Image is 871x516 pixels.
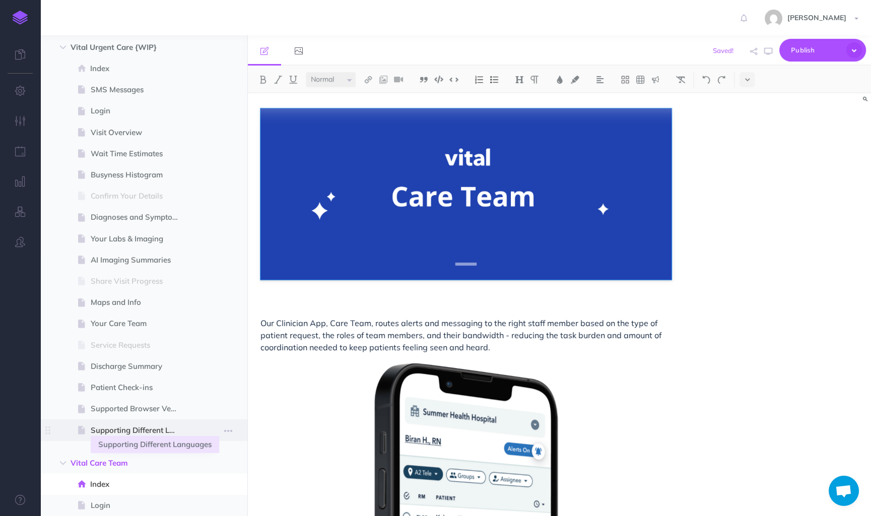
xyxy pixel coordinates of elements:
[91,254,187,266] span: AI Imaging Summaries
[713,46,733,54] span: Saved!
[379,76,388,84] img: Add image button
[274,76,283,84] img: Italic button
[595,76,605,84] img: Alignment dropdown menu button
[515,76,524,84] img: Headings dropdown button
[765,10,782,27] img: 5da3de2ef7f569c4e7af1a906648a0de.jpg
[258,76,267,84] img: Bold button
[13,11,28,25] img: logo-mark.svg
[91,339,187,351] span: Service Requests
[260,108,672,280] img: k2SMuprQ3mRrN91bJbDG.png
[702,76,711,84] img: Undo
[260,318,663,352] span: Our Clinician App, Care Team, routes alerts and messaging to the right staff member based on the ...
[90,62,187,75] span: Index
[449,76,458,83] img: Inline code button
[419,76,428,84] img: Blockquote button
[91,381,187,394] span: Patient Check-ins
[91,275,187,287] span: Share Visit Progress
[91,424,187,436] span: Supporting Different Languages
[91,296,187,308] span: Maps and Info
[91,84,187,96] span: SMS Messages
[717,76,726,84] img: Redo
[91,499,187,511] span: Login
[71,457,174,469] span: Vital Care Team
[676,76,685,84] img: Clear styles button
[394,76,403,84] img: Add video button
[530,76,539,84] img: Paragraph button
[91,233,187,245] span: Your Labs & Imaging
[90,478,187,490] span: Index
[91,105,187,117] span: Login
[91,211,187,223] span: Diagnoses and Symptom Video Education
[475,76,484,84] img: Ordered list button
[91,126,187,139] span: Visit Overview
[636,76,645,84] img: Create table button
[91,317,187,330] span: Your Care Team
[651,76,660,84] img: Callout dropdown menu button
[829,476,859,506] a: Open chat
[490,76,499,84] img: Unordered list button
[364,76,373,84] img: Link button
[791,42,841,58] span: Publish
[91,403,187,415] span: Supported Browser Versions
[91,190,187,202] span: Confirm Your Details
[570,76,579,84] img: Text background color button
[91,148,187,160] span: Wait Time Estimates
[555,76,564,84] img: Text color button
[434,76,443,83] img: Code block button
[71,41,174,53] span: Vital Urgent Care {WIP}
[779,39,866,61] button: Publish
[782,13,851,22] span: [PERSON_NAME]
[289,76,298,84] img: Underline button
[91,169,187,181] span: Busyness Histogram
[91,360,187,372] span: Discharge Summary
